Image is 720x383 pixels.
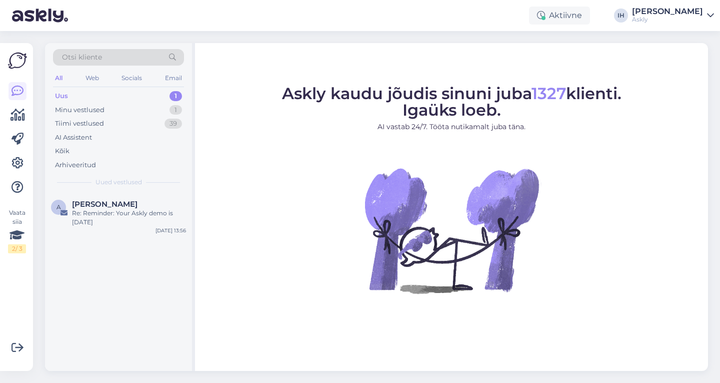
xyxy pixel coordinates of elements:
div: AI Assistent [55,133,92,143]
p: AI vastab 24/7. Tööta nutikamalt juba täna. [282,122,621,132]
div: Tiimi vestlused [55,119,104,129]
a: [PERSON_NAME]Askly [632,8,714,24]
span: Otsi kliente [62,52,102,63]
div: Minu vestlused [55,105,104,115]
img: Askly Logo [8,51,27,70]
img: No Chat active [361,140,541,320]
div: All [53,72,64,85]
span: Uued vestlused [95,178,142,187]
div: [PERSON_NAME] [632,8,703,16]
span: Askly kaudu jõudis sinuni juba klienti. Igaüks loeb. [282,84,621,120]
div: 1 [169,91,182,101]
span: Aistė Maldaikienė [72,200,137,209]
div: 1 [169,105,182,115]
div: Vaata siia [8,208,26,253]
div: Email [163,72,184,85]
div: Arhiveeritud [55,160,96,170]
div: IH [614,9,628,23]
div: Uus [55,91,68,101]
div: Kõik [55,146,69,156]
span: 1327 [531,84,566,103]
div: Re: Reminder: Your Askly demo is [DATE] [72,209,186,227]
div: Askly [632,16,703,24]
div: 2 / 3 [8,244,26,253]
div: 39 [164,119,182,129]
div: [DATE] 13:56 [155,227,186,234]
span: A [56,203,61,211]
div: Web [83,72,101,85]
div: Socials [119,72,144,85]
div: Aktiivne [529,7,590,25]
